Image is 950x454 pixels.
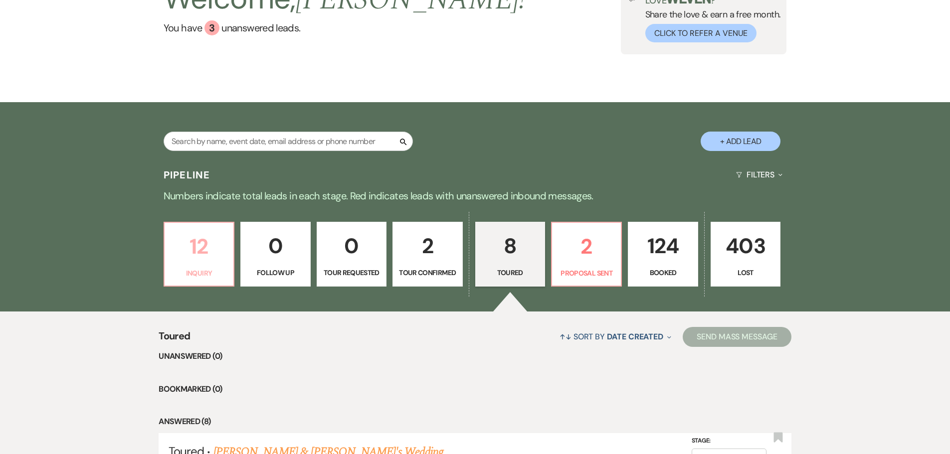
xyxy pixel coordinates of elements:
a: 403Lost [711,222,780,287]
button: Click to Refer a Venue [645,24,757,42]
p: 12 [171,230,227,263]
a: You have 3 unanswered leads. [164,20,526,35]
p: 8 [482,229,539,263]
p: Tour Confirmed [399,267,456,278]
span: Toured [159,328,190,350]
button: Send Mass Message [683,327,791,347]
p: Tour Requested [323,267,380,278]
p: Booked [634,267,691,278]
p: 2 [558,230,615,263]
span: Date Created [607,331,663,342]
p: Lost [717,267,774,278]
li: Bookmarked (0) [159,383,791,396]
h3: Pipeline [164,168,210,182]
button: Filters [732,161,786,188]
a: 0Follow Up [240,222,310,287]
p: Inquiry [171,268,227,279]
a: 12Inquiry [164,222,234,287]
li: Unanswered (0) [159,350,791,363]
p: Toured [482,267,539,278]
p: Follow Up [247,267,304,278]
div: 3 [204,20,219,35]
p: Proposal Sent [558,268,615,279]
a: 2Tour Confirmed [392,222,462,287]
input: Search by name, event date, email address or phone number [164,132,413,151]
label: Stage: [692,436,766,447]
button: Sort By Date Created [556,323,675,350]
p: 0 [247,229,304,263]
span: ↑↓ [560,331,571,342]
p: 2 [399,229,456,263]
p: Numbers indicate total leads in each stage. Red indicates leads with unanswered inbound messages. [116,188,834,204]
a: 8Toured [475,222,545,287]
a: 2Proposal Sent [551,222,622,287]
a: 124Booked [628,222,698,287]
button: + Add Lead [701,132,780,151]
p: 124 [634,229,691,263]
p: 0 [323,229,380,263]
li: Answered (8) [159,415,791,428]
p: 403 [717,229,774,263]
a: 0Tour Requested [317,222,386,287]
